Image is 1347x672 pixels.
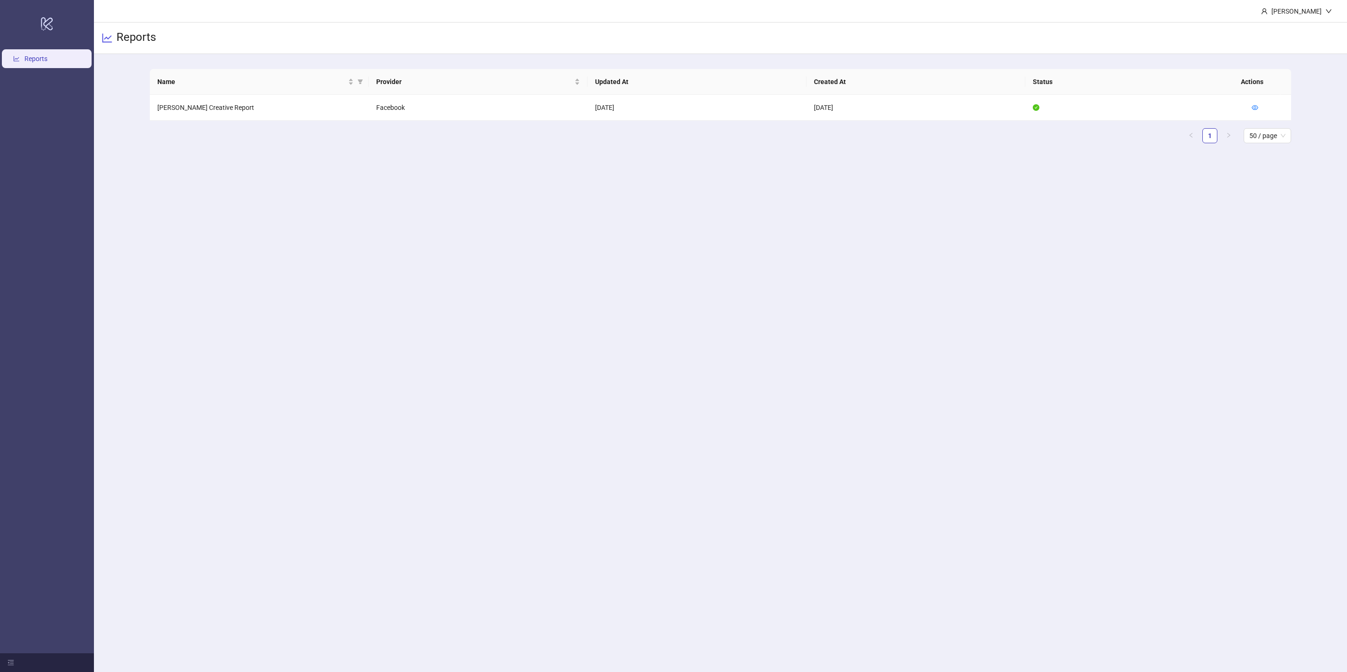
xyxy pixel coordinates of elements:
button: right [1221,128,1236,143]
span: Provider [376,77,573,87]
span: user [1261,8,1268,15]
div: [PERSON_NAME] [1268,6,1325,16]
th: Name [150,69,369,95]
a: Reports [24,55,47,62]
button: left [1184,128,1199,143]
a: 1 [1203,129,1217,143]
span: filter [356,75,365,89]
th: Provider [369,69,588,95]
th: Actions [1233,69,1280,95]
span: right [1226,132,1231,138]
span: down [1325,8,1332,15]
span: menu-fold [8,659,14,666]
td: Facebook [369,95,588,121]
span: line-chart [101,32,113,44]
span: left [1188,132,1194,138]
a: eye [1252,104,1258,111]
td: [PERSON_NAME] Creative Report [150,95,369,121]
li: Previous Page [1184,128,1199,143]
span: filter [357,79,363,85]
span: Name [157,77,346,87]
li: Next Page [1221,128,1236,143]
th: Status [1025,69,1244,95]
th: Created At [806,69,1025,95]
td: [DATE] [806,95,1025,121]
th: Updated At [588,69,806,95]
h3: Reports [116,30,156,46]
div: Page Size [1244,128,1291,143]
span: 50 / page [1249,129,1285,143]
span: check-circle [1033,104,1039,111]
td: [DATE] [588,95,806,121]
li: 1 [1202,128,1217,143]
